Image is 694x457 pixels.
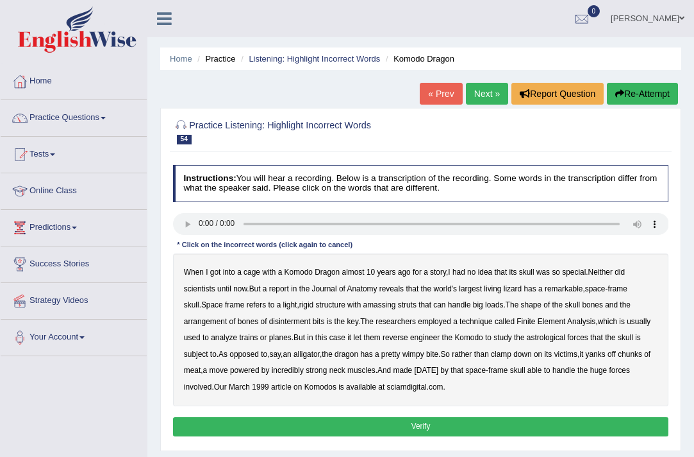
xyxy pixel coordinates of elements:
b: 1999 [252,383,269,392]
div: * Click on the incorrect words (click again to cancel) [173,240,357,251]
a: Strategy Videos [1,283,147,315]
b: a [538,284,543,293]
b: is [327,317,333,326]
b: was [536,268,550,277]
a: Home [170,54,192,64]
b: refers [247,300,266,309]
b: rather [452,350,472,359]
b: astrological [527,333,565,342]
b: a [453,317,458,326]
b: that [418,300,431,309]
a: Next » [466,83,508,105]
b: available [346,383,376,392]
b: Neither [588,268,613,277]
b: skull [184,300,199,309]
b: a [278,268,283,277]
b: called [495,317,515,326]
b: the [605,333,616,342]
b: on [293,383,302,392]
b: powered [230,366,260,375]
b: clamp [491,350,511,359]
b: story [430,268,446,277]
b: dragon [335,350,358,359]
b: made [393,366,412,375]
b: the [577,366,588,375]
b: forces [609,366,630,375]
a: Your Account [1,320,147,352]
b: that [590,333,603,342]
b: big [473,300,483,309]
b: Journal [312,284,337,293]
b: [DATE] [415,366,438,375]
b: incredibly [272,366,304,375]
b: huge [590,366,607,375]
b: the [442,333,453,342]
b: has [360,350,372,359]
b: opposed [229,350,259,359]
b: to [268,300,274,309]
b: engineer [410,333,440,342]
b: off [607,350,616,359]
a: Home [1,64,147,96]
b: bits [313,317,325,326]
b: it [347,333,351,342]
b: handle [448,300,471,309]
b: ago [398,268,411,277]
b: Element [538,317,566,326]
b: researchers [376,317,416,326]
b: strong [306,366,327,375]
b: reverse [383,333,408,342]
b: chunks [618,350,642,359]
b: cage [244,268,260,277]
b: it [579,350,583,359]
b: had [452,268,465,277]
b: by [440,366,449,375]
b: technique [459,317,493,326]
a: « Prev [420,83,462,105]
b: special [562,268,586,277]
a: Listening: Highlight Incorrect Words [249,54,380,64]
b: And [377,366,391,375]
b: frame [607,284,627,293]
b: of [261,317,267,326]
button: Re-Attempt [607,83,678,105]
b: so [552,268,560,277]
b: is [619,317,625,326]
b: a [277,300,281,309]
b: subject [184,350,208,359]
b: has [524,284,536,293]
b: able [527,366,541,375]
b: in [307,333,313,342]
b: case [329,333,345,342]
b: on [534,350,542,359]
b: Dragon [315,268,340,277]
b: for [413,268,422,277]
b: a [424,268,428,277]
b: usually [627,317,650,326]
b: a [375,350,379,359]
b: did [615,268,625,277]
b: to [261,350,267,359]
b: say [269,350,281,359]
b: struts [398,300,417,309]
b: that [406,284,418,293]
h4: You will hear a recording. Below is a transcription of the recording. Some words in the transcrip... [173,165,669,202]
b: But [293,333,305,342]
b: bones [582,300,602,309]
b: Analysis [567,317,595,326]
b: now [233,284,247,293]
li: Practice [194,53,235,65]
b: its [544,350,552,359]
b: is [635,333,641,342]
b: almost [342,268,365,277]
b: bones [238,317,258,326]
b: light [283,300,297,309]
button: Report Question [511,83,604,105]
b: to [210,350,217,359]
b: rigid [299,300,313,309]
b: disinterment [269,317,311,326]
b: structure [316,300,345,309]
b: the [421,284,432,293]
b: The [360,317,374,326]
b: key [347,317,358,326]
